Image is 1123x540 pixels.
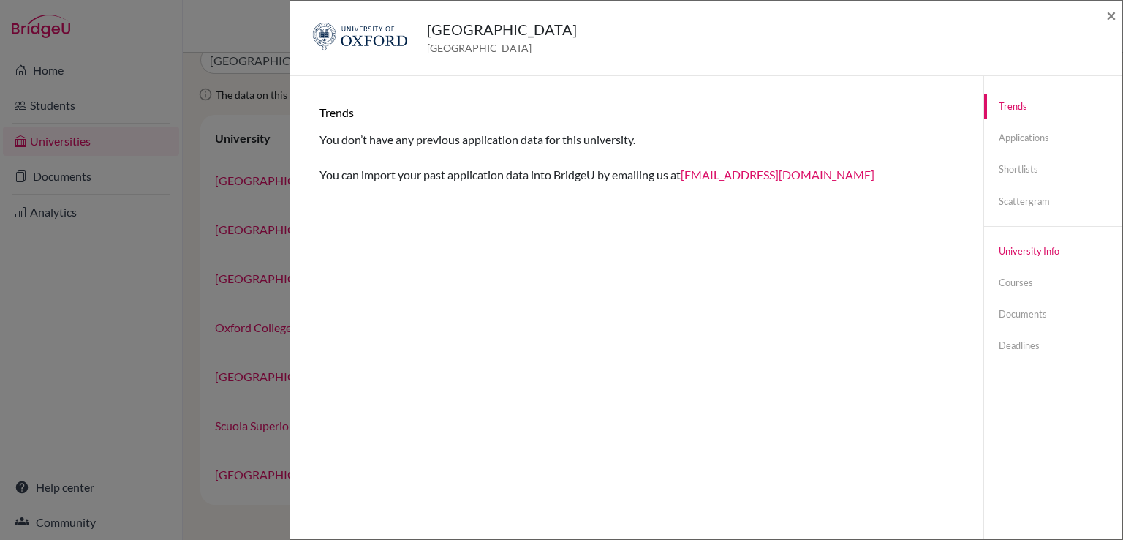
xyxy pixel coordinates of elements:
[319,131,954,149] p: You don’t have any previous application data for this university.
[984,333,1122,359] a: Deadlines
[1106,7,1116,24] button: Close
[984,301,1122,327] a: Documents
[681,168,874,181] a: [EMAIL_ADDRESS][DOMAIN_NAME]
[984,94,1122,119] a: Trends
[427,18,577,40] h5: [GEOGRAPHIC_DATA]
[984,189,1122,214] a: Scattergram
[427,40,577,56] span: [GEOGRAPHIC_DATA]
[984,270,1122,296] a: Courses
[984,157,1122,182] a: Shortlists
[984,125,1122,151] a: Applications
[308,18,415,58] img: gb_o33_zjrfqzea.png
[1106,4,1116,26] span: ×
[319,166,954,184] p: You can import your past application data into BridgeU by emailing us at
[984,239,1122,264] a: University info
[319,105,954,119] h6: Trends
